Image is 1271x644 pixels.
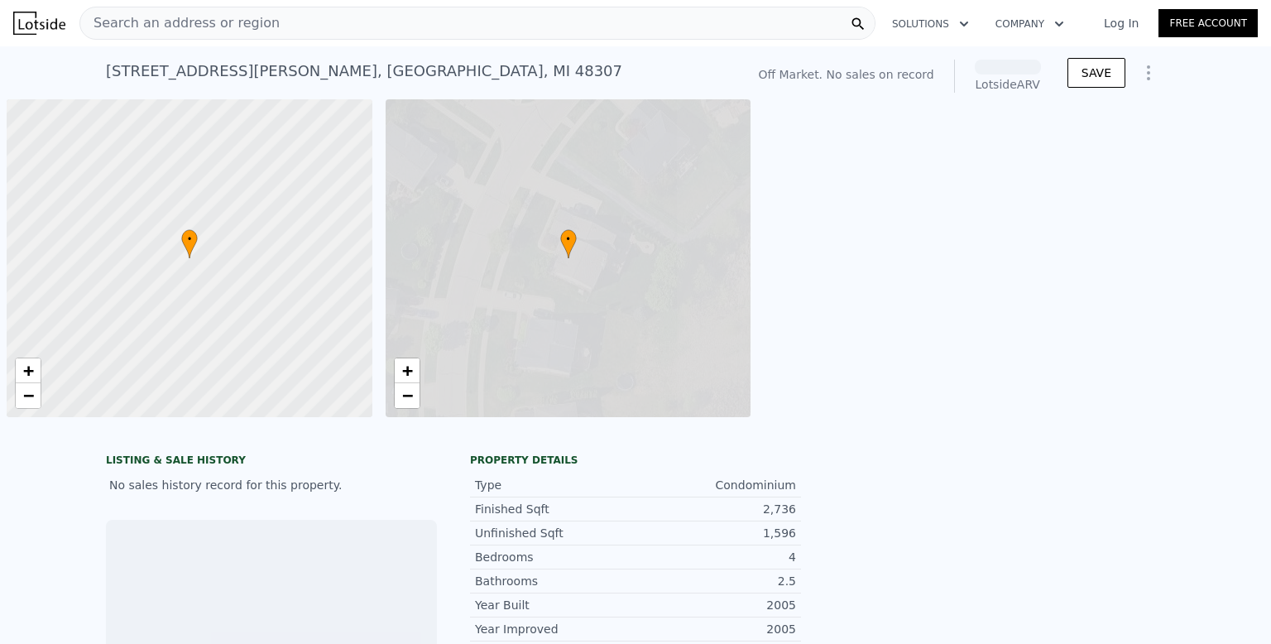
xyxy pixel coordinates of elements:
span: Search an address or region [80,13,280,33]
a: Zoom in [16,358,41,383]
a: Zoom out [16,383,41,408]
div: LISTING & SALE HISTORY [106,454,437,470]
div: Year Built [475,597,635,613]
div: Finished Sqft [475,501,635,517]
a: Zoom in [395,358,420,383]
div: Year Improved [475,621,635,637]
a: Free Account [1158,9,1258,37]
div: Type [475,477,635,493]
a: Log In [1084,15,1158,31]
div: • [560,229,577,258]
span: + [23,360,34,381]
div: No sales history record for this property. [106,470,437,500]
div: 1,596 [635,525,796,541]
a: Zoom out [395,383,420,408]
div: Property details [470,454,801,467]
div: Condominium [635,477,796,493]
span: • [560,232,577,247]
span: − [401,385,412,406]
span: + [401,360,412,381]
button: Company [982,9,1077,39]
div: 4 [635,549,796,565]
div: Unfinished Sqft [475,525,635,541]
div: Lotside ARV [975,76,1041,93]
div: 2.5 [635,573,796,589]
div: 2005 [635,597,796,613]
div: [STREET_ADDRESS][PERSON_NAME] , [GEOGRAPHIC_DATA] , MI 48307 [106,60,622,83]
div: • [181,229,198,258]
span: • [181,232,198,247]
div: 2005 [635,621,796,637]
span: − [23,385,34,406]
div: 2,736 [635,501,796,517]
button: Solutions [879,9,982,39]
button: Show Options [1132,56,1165,89]
img: Lotside [13,12,65,35]
div: Off Market. No sales on record [758,66,933,83]
button: SAVE [1067,58,1125,88]
div: Bathrooms [475,573,635,589]
div: Bedrooms [475,549,635,565]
